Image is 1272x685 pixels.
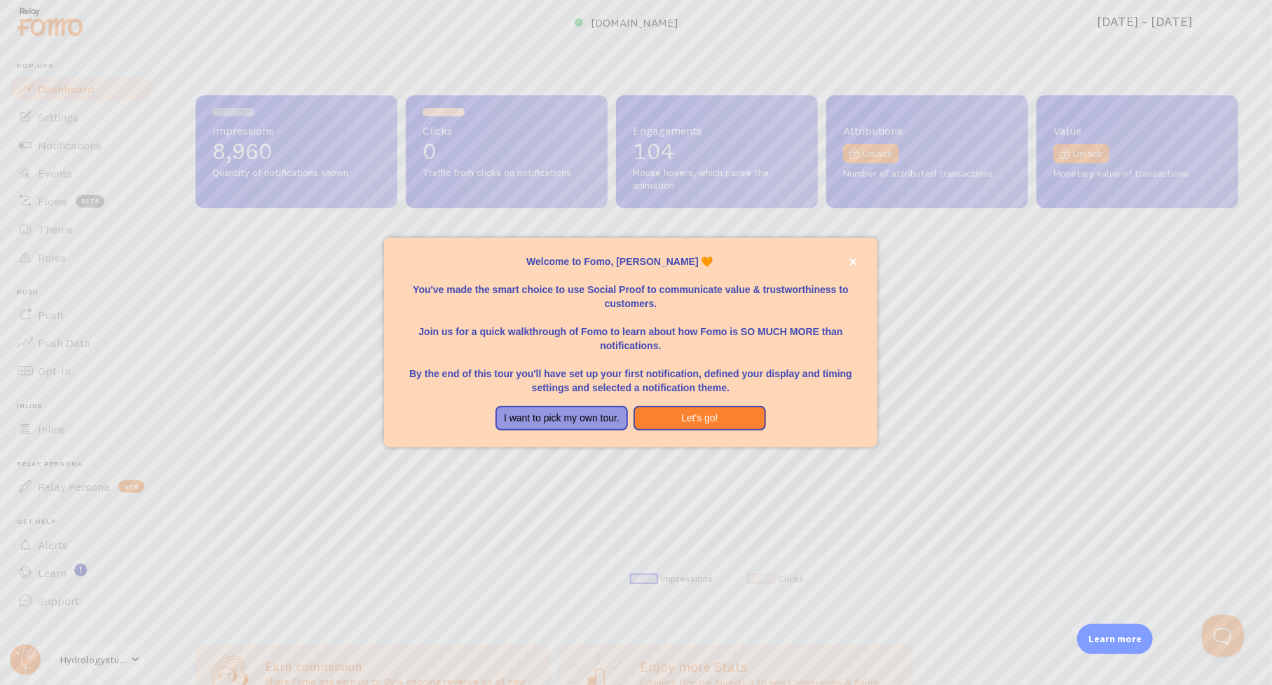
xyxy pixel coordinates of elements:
[1088,632,1142,646] p: Learn more
[634,406,766,431] button: Let's go!
[846,255,861,269] button: close,
[1077,624,1153,654] div: Learn more
[401,269,861,311] p: You've made the smart choice to use Social Proof to communicate value & trustworthiness to custom...
[401,255,861,269] p: Welcome to Fomo, [PERSON_NAME] 🧡
[384,238,877,448] div: Welcome to Fomo, Terry Stringer 🧡You&amp;#39;ve made the smart choice to use Social Proof to comm...
[495,406,628,431] button: I want to pick my own tour.
[401,311,861,353] p: Join us for a quick walkthrough of Fomo to learn about how Fomo is SO MUCH MORE than notifications.
[401,353,861,395] p: By the end of this tour you'll have set up your first notification, defined your display and timi...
